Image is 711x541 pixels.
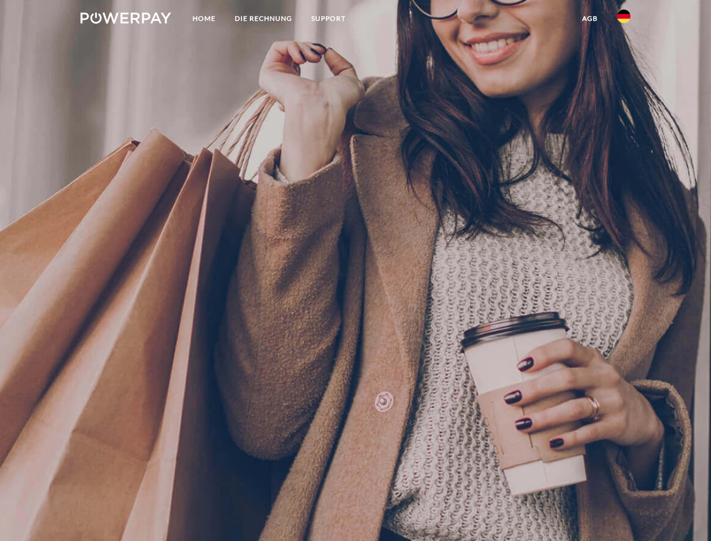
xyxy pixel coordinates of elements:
[81,12,171,24] img: logo-powerpay-white.svg
[183,8,225,29] a: Home
[225,8,302,29] a: DIE RECHNUNG
[573,8,607,29] a: agb
[666,496,702,532] iframe: Button to launch messaging window
[617,10,630,23] img: de
[302,8,355,29] a: SUPPORT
